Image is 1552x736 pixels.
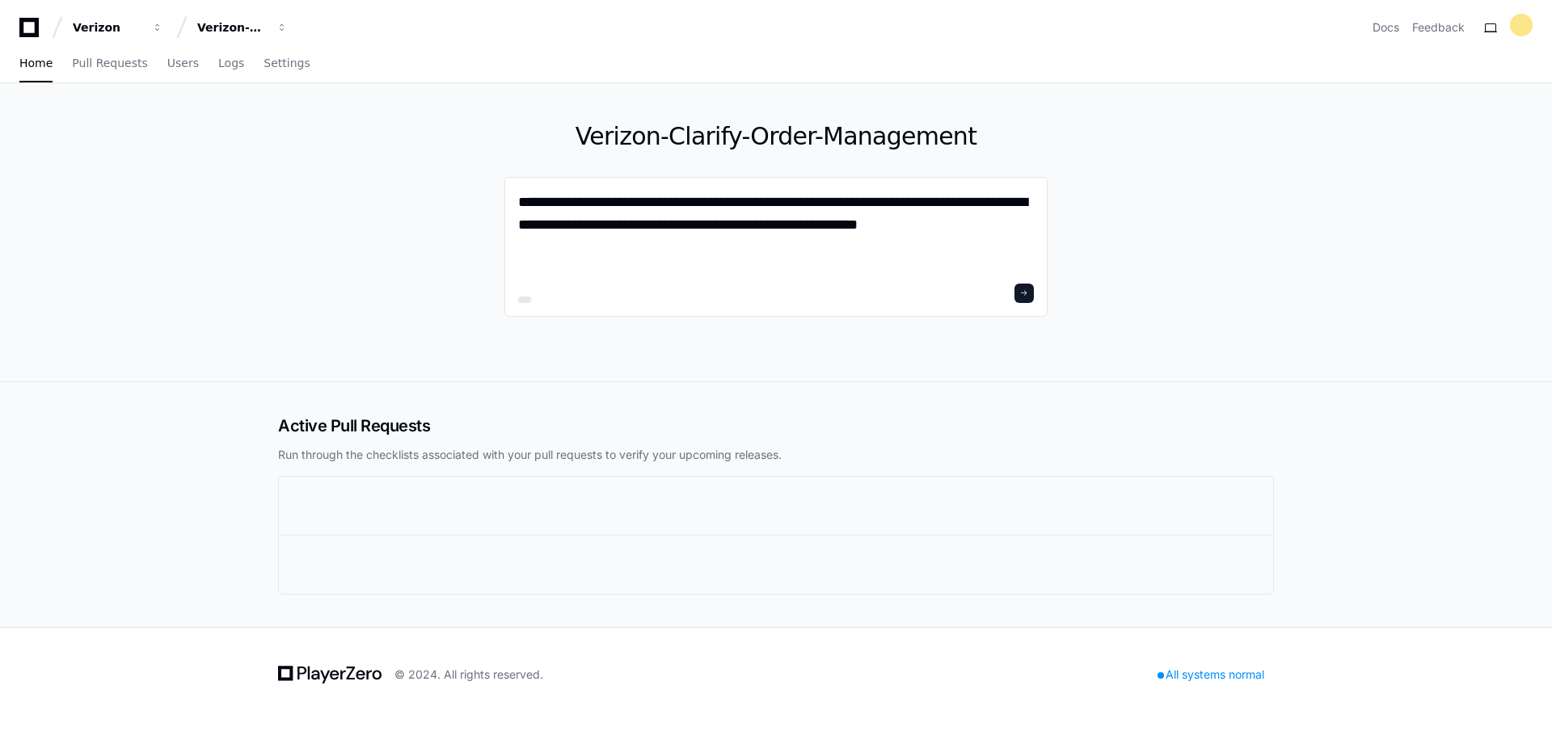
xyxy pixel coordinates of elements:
a: Docs [1373,19,1399,36]
button: Feedback [1412,19,1465,36]
span: Logs [218,58,244,68]
a: Users [167,45,199,82]
span: Users [167,58,199,68]
div: Verizon-Clarify-Order-Management [197,19,267,36]
div: Verizon [73,19,142,36]
a: Settings [264,45,310,82]
span: Settings [264,58,310,68]
a: Logs [218,45,244,82]
span: Home [19,58,53,68]
button: Verizon-Clarify-Order-Management [191,13,294,42]
a: Pull Requests [72,45,147,82]
div: All systems normal [1148,663,1274,686]
a: Home [19,45,53,82]
div: © 2024. All rights reserved. [394,667,543,683]
h1: Verizon-Clarify-Order-Management [504,122,1048,151]
span: Pull Requests [72,58,147,68]
button: Verizon [66,13,170,42]
h2: Active Pull Requests [278,414,1274,437]
p: Run through the checklists associated with your pull requests to verify your upcoming releases. [278,447,1274,463]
